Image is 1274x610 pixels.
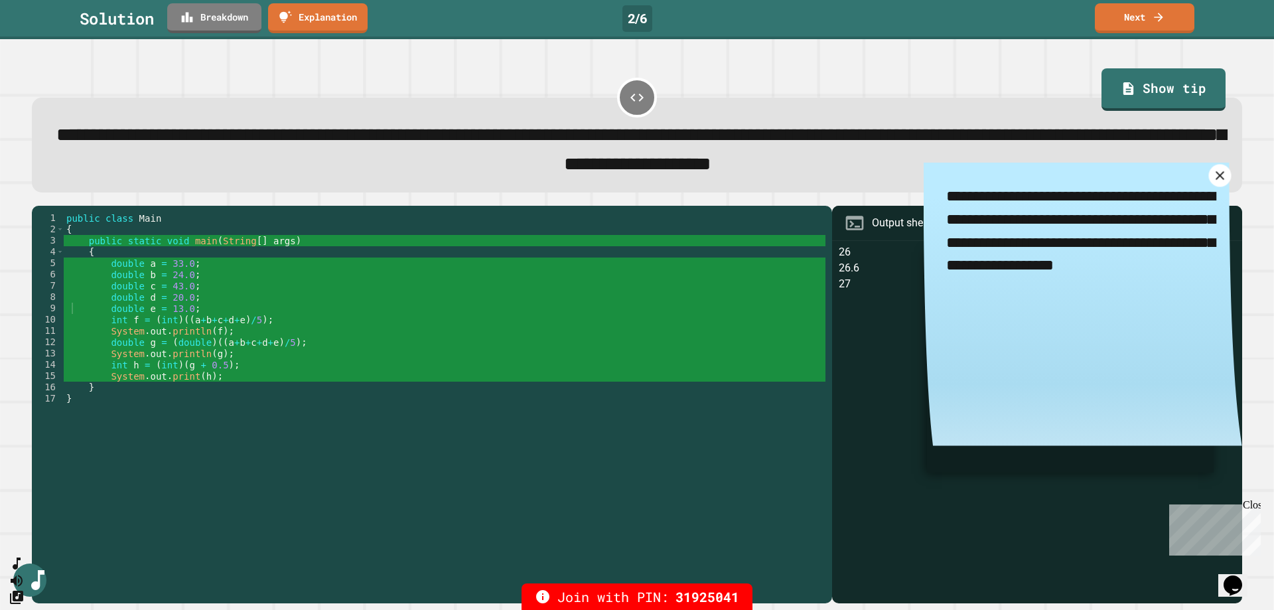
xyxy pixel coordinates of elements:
[32,370,64,382] div: 15
[32,280,64,291] div: 7
[80,7,154,31] div: Solution
[32,269,64,280] div: 6
[9,572,25,589] button: Mute music
[1101,68,1225,111] a: Show tip
[32,235,64,246] div: 3
[522,583,752,610] div: Join with PIN:
[1164,499,1261,556] iframe: chat widget
[32,224,64,235] div: 2
[167,3,261,33] a: Breakdown
[32,382,64,393] div: 16
[839,244,1236,604] div: 26 26.6 27
[268,3,368,33] a: Explanation
[1095,3,1194,33] a: Next
[32,325,64,337] div: 11
[32,314,64,325] div: 10
[56,246,64,258] span: Toggle code folding, rows 4 through 16
[32,348,64,359] div: 13
[32,246,64,258] div: 4
[9,589,25,605] button: Change Music
[32,212,64,224] div: 1
[9,556,25,572] button: SpeedDial basic example
[32,303,64,314] div: 9
[56,224,64,235] span: Toggle code folding, rows 2 through 17
[872,215,928,231] div: Output shell
[32,291,64,303] div: 8
[1218,557,1261,597] iframe: chat widget
[622,5,652,32] div: 2 / 6
[675,587,739,607] span: 31925041
[32,393,64,404] div: 17
[32,359,64,370] div: 14
[32,258,64,269] div: 5
[5,5,92,84] div: Chat with us now!Close
[32,337,64,348] div: 12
